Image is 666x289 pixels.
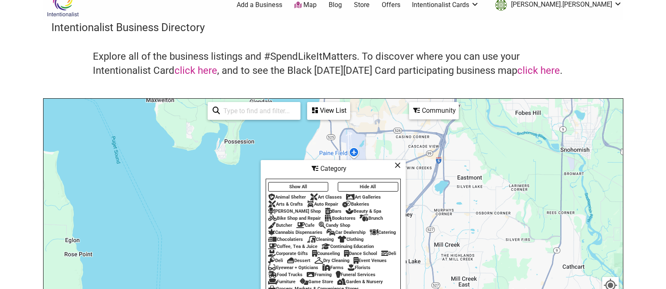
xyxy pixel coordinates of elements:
div: Arts & Crafts [268,202,303,207]
div: Art Classes [310,194,342,200]
a: Intentionalist Cards [412,0,479,10]
div: Event Venues [354,258,387,263]
div: Beauty & Spa [346,209,381,214]
div: Animal Shelter [268,194,306,200]
div: Counseling [312,251,340,256]
div: Art Galleries [346,194,381,200]
div: View List [308,103,349,119]
div: Community [410,103,458,119]
div: Car Dealership [327,230,366,235]
div: Coffee, Tea & Juice [268,244,317,249]
div: Bakeries [342,202,369,207]
div: Garden & Nursery [337,279,383,284]
div: Dessert [287,258,310,263]
div: Deli [381,251,396,256]
div: Clothing [338,237,363,242]
div: Funeral Services [336,272,375,277]
div: Auto Repair [307,202,338,207]
a: Blog [329,0,342,10]
a: Offers [382,0,400,10]
div: Eyewear + Opticians [268,265,318,270]
button: Hide All [338,182,398,192]
button: Show All [268,182,329,192]
div: Category [262,161,405,177]
a: click here [174,65,217,76]
a: Add a Business [237,0,282,10]
h3: Intentionalist Business Directory [51,20,615,35]
div: Dance School [344,251,377,256]
div: Type to search and filter [208,102,300,120]
a: Map [294,0,317,10]
div: Furniture [268,279,295,284]
div: Framing [307,272,332,277]
div: [PERSON_NAME] Shop [268,209,321,214]
div: Chocolatiers [268,237,303,242]
div: Florists [348,265,371,270]
div: Deli [268,258,283,263]
div: Bookstores [325,216,356,221]
div: Cannabis Dispensaries [268,230,322,235]
input: Type to find and filter... [220,103,295,119]
div: Continuing Education [322,244,374,249]
div: Corporate Gifts [268,251,308,256]
h4: Explore all of the business listings and #SpendLikeItMatters. To discover where you can use your ... [93,50,574,78]
div: Farms [322,265,344,270]
div: Food Trucks [268,272,303,277]
div: See a list of the visible businesses [307,102,350,120]
div: Brunch [360,216,383,221]
div: Cafe [296,223,315,228]
a: click here [517,65,560,76]
div: Dry Cleaning [315,258,349,263]
div: Game Store [300,279,333,284]
div: Catering [370,230,396,235]
div: Butcher [268,223,292,228]
div: Bike Shop and Repair [268,216,321,221]
div: Filter by Community [409,102,459,119]
div: Cleaning [307,237,334,242]
div: Bars [325,209,341,214]
a: Store [354,0,370,10]
div: Candy Shop [319,223,350,228]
